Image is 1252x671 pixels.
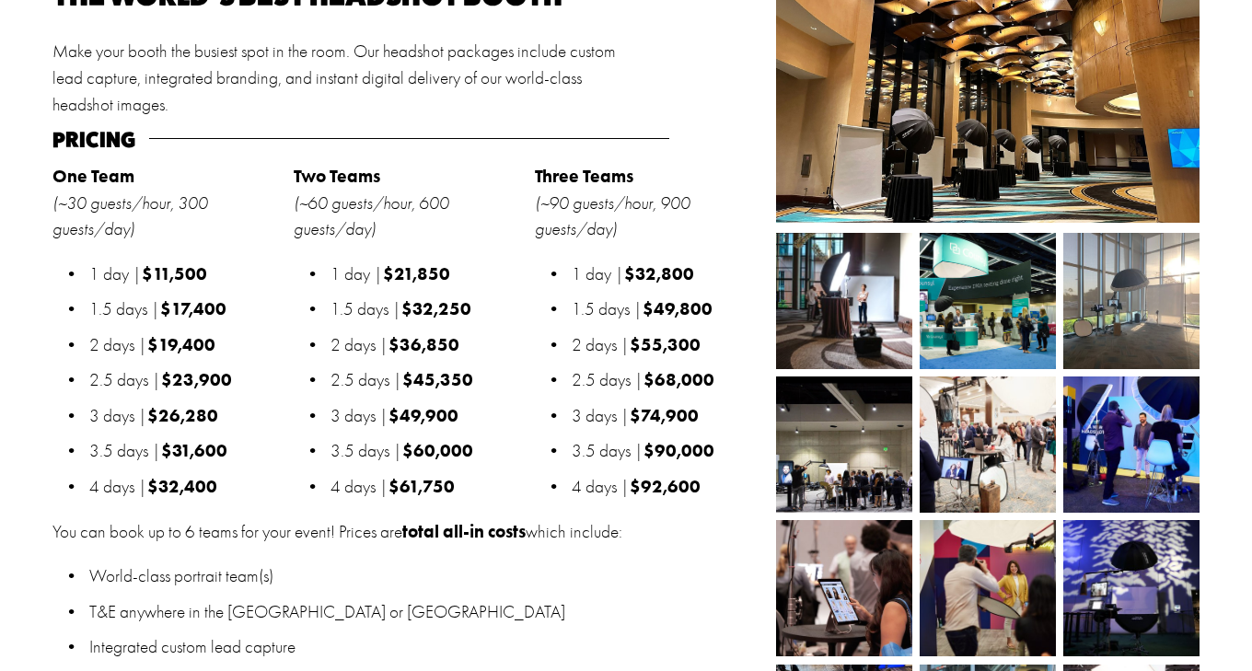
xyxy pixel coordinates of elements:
p: 3 days | [572,403,766,430]
img: 22-06-23_TwoDudesBTS_295.jpg [869,520,1077,656]
strong: $31,600 [161,440,227,461]
strong: $32,250 [401,298,471,319]
strong: Three Teams [535,166,633,187]
p: 3.5 days | [330,438,525,465]
p: T&E anywhere in the [GEOGRAPHIC_DATA] or [GEOGRAPHIC_DATA] [89,599,765,626]
img: 23-08-21_TDP_BTS_017.jpg [749,520,938,656]
strong: $74,900 [630,405,699,426]
em: (~60 guests/hour, 600 guests/day) [294,193,453,240]
strong: $49,800 [643,298,713,319]
p: 1.5 days | [330,296,525,323]
em: (~30 guests/hour, 300 guests/day) [52,193,212,240]
p: 1.5 days | [572,296,766,323]
img: _FP_2412.jpg [884,233,1088,369]
strong: $61,750 [388,476,455,497]
img: image0.jpeg [1017,233,1199,369]
strong: Two Teams [294,166,380,187]
strong: $55,300 [630,334,701,355]
p: 2.5 days | [89,367,284,394]
p: 2 days | [330,332,525,359]
img: BIO_Backpack.jpg [776,376,968,513]
h4: Pricing [52,129,139,151]
strong: $23,900 [161,369,232,390]
strong: One Team [52,166,134,187]
p: You can book up to 6 teams for your event! Prices are which include: [52,519,765,546]
p: 3 days | [89,403,284,430]
p: 2 days | [572,332,766,359]
img: 23-05-18_TDP_BTS_0017.jpg [1002,376,1206,513]
strong: $49,900 [388,405,458,426]
strong: $11,500 [142,263,207,284]
p: 2.5 days | [572,367,766,394]
strong: $90,000 [643,440,714,461]
strong: $92,600 [630,476,701,497]
p: 2.5 days | [330,367,525,394]
p: 3.5 days | [572,438,766,465]
p: 4 days | [89,474,284,501]
strong: $45,350 [402,369,473,390]
p: 2 days | [89,332,284,359]
p: Make your booth the busiest spot in the room. Our headshot packages include custom lead capture, ... [52,39,620,119]
p: Integrated custom lead capture [89,634,765,661]
p: 1.5 days | [89,296,284,323]
strong: $19,400 [147,334,215,355]
p: 3 days | [330,403,525,430]
p: 1 day | [89,261,284,288]
p: World-class portrait team(s) [89,563,765,590]
strong: $21,850 [383,263,450,284]
p: 4 days | [572,474,766,501]
strong: $32,800 [624,263,694,284]
p: 3.5 days | [89,438,284,465]
img: Nashville HDC-3.jpg [776,233,912,369]
p: 1 day | [330,261,525,288]
p: 4 days | [330,474,525,501]
strong: $60,000 [402,440,473,461]
strong: total [402,521,439,542]
strong: all-in costs [443,521,526,542]
em: (~90 guests/hour, 900 guests/day) [535,193,694,240]
img: 22-11-16_TDP_BTS_021.jpg [886,376,1090,513]
p: 1 day | [572,261,766,288]
strong: $36,850 [388,334,459,355]
strong: $17,400 [160,298,226,319]
img: 271495247_508108323859408_6411661946869337369_n.jpg [1063,485,1200,657]
strong: $32,400 [147,476,217,497]
strong: $26,280 [147,405,218,426]
strong: $68,000 [643,369,714,390]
